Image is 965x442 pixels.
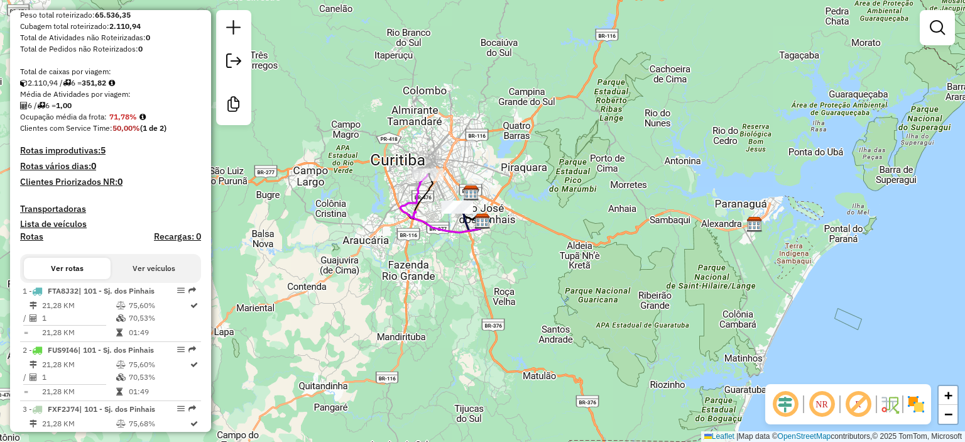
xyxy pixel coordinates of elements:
i: % de utilização da cubagem [116,314,126,322]
i: Total de Atividades [30,314,37,322]
div: Média de Atividades por viagem: [20,89,201,100]
i: Total de Atividades [30,373,37,381]
a: Exibir filtros [925,15,950,40]
a: OpenStreetMap [778,432,831,441]
i: Meta Caixas/viagem: 285,38 Diferença: 66,44 [109,79,115,87]
span: | 101 - Sj. dos Pinhais [79,404,155,414]
div: Total de Atividades não Roteirizadas: [20,32,201,43]
td: 21,28 KM [41,385,116,398]
span: FXF2J74 [48,404,79,414]
span: | 101 - Sj. dos Pinhais [79,286,155,296]
strong: 65.536,35 [95,10,131,19]
span: FUS9I46 [48,345,78,355]
span: 3 - [23,404,155,414]
div: Total de Pedidos não Roteirizados: [20,43,201,55]
i: Total de Atividades [20,102,28,109]
i: % de utilização da cubagem [116,373,126,381]
i: Rota otimizada [190,361,198,368]
strong: (1 de 2) [140,123,166,133]
td: = [23,326,29,339]
td: / [23,312,29,324]
h4: Transportadoras [20,204,201,214]
img: CDD SJ Pinhais [474,213,491,229]
span: 2 - [23,345,154,355]
strong: 1,00 [56,101,72,110]
span: 1 - [23,286,155,296]
td: 70,53% [128,312,189,324]
i: Cubagem total roteirizado [20,79,28,87]
span: FTA8J32 [48,286,79,296]
td: 21,28 KM [41,358,116,371]
a: Exportar sessão [221,48,246,77]
div: 6 / 6 = [20,100,201,111]
img: CDD Curitiba [463,185,479,201]
button: Ver veículos [111,258,197,279]
span: Ocultar NR [807,389,837,419]
i: Distância Total [30,302,37,309]
div: Peso total roteirizado: [20,9,201,21]
img: CDD Paranagua [746,216,763,233]
strong: 0 [91,160,96,172]
em: Rota exportada [188,287,196,294]
i: % de utilização do peso [116,302,126,309]
em: Opções [177,405,185,412]
td: 75,60% [128,299,189,312]
span: | [736,432,738,441]
a: Rotas [20,231,43,242]
td: 75,60% [128,358,189,371]
span: Exibir rótulo [843,389,873,419]
i: Distância Total [30,361,37,368]
em: Rota exportada [188,405,196,412]
td: 21,28 KM [41,299,116,312]
strong: 351,82 [82,78,106,87]
div: Cubagem total roteirizado: [20,21,201,32]
span: + [944,387,952,403]
span: | 101 - Sj. dos Pinhais [78,345,154,355]
td: 70,53% [128,371,189,384]
a: Criar modelo [221,92,246,120]
strong: 0 [146,33,150,42]
div: Map data © contributors,© 2025 TomTom, Microsoft [701,431,965,442]
td: 21,28 KM [41,326,116,339]
i: % de utilização do peso [116,420,126,428]
button: Ver rotas [24,258,111,279]
i: Rota otimizada [190,302,198,309]
h4: Recargas: 0 [154,231,201,242]
i: Total de rotas [37,102,45,109]
em: Opções [177,346,185,353]
h4: Rotas improdutivas: [20,145,201,156]
i: % de utilização do peso [116,361,126,368]
img: Exibir/Ocultar setores [906,394,926,414]
img: Fluxo de ruas [880,394,900,414]
td: 01:49 [128,326,189,339]
div: Total de caixas por viagem: [20,66,201,77]
strong: 71,78% [109,112,137,121]
a: Zoom out [939,405,957,424]
td: / [23,371,29,384]
td: 1 [41,312,116,324]
i: Tempo total em rota [116,329,123,336]
h4: Rotas vários dias: [20,161,201,172]
span: − [944,406,952,422]
a: Leaflet [704,432,734,441]
strong: 0 [138,44,143,53]
em: Média calculada utilizando a maior ocupação (%Peso ou %Cubagem) de cada rota da sessão. Rotas cro... [139,113,146,121]
td: 75,68% [128,417,189,430]
em: Opções [177,287,185,294]
i: Tempo total em rota [116,388,123,395]
h4: Lista de veículos [20,219,201,229]
em: Rota exportada [188,346,196,353]
td: 21,28 KM [41,417,116,430]
i: Rota otimizada [190,420,198,428]
div: 2.110,94 / 6 = [20,77,201,89]
strong: 0 [117,176,123,187]
h4: Clientes Priorizados NR: [20,177,201,187]
a: Nova sessão e pesquisa [221,15,246,43]
span: Ocultar deslocamento [770,389,800,419]
i: Total de rotas [63,79,71,87]
td: = [23,385,29,398]
a: Zoom in [939,386,957,405]
strong: 5 [101,145,106,156]
strong: 50,00% [112,123,140,133]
